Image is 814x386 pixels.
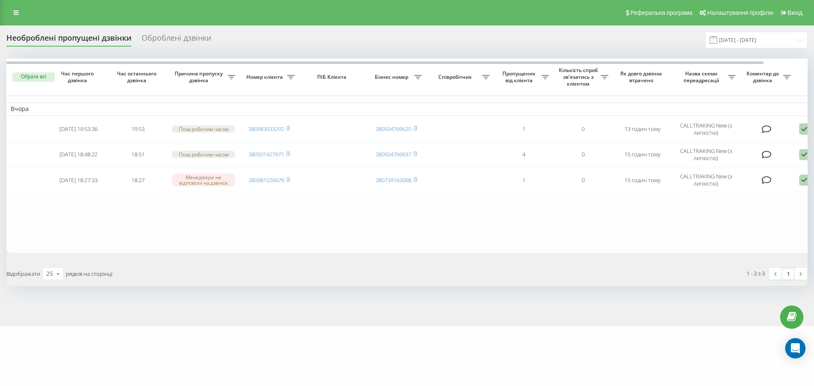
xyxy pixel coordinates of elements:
td: [DATE] 18:27:33 [49,168,108,192]
a: 380504769620 [376,125,411,133]
div: Оброблені дзвінки [142,33,211,47]
span: Назва схеми переадресації [676,70,728,83]
div: Поза робочим часом [172,125,235,133]
td: 19:53 [108,117,167,141]
div: 25 [46,269,53,278]
a: 380501427971 [248,150,284,158]
span: Причина пропуску дзвінка [172,70,228,83]
span: Час першого дзвінка [56,70,101,83]
td: CALLTRAKING New (з липкістю) [672,117,740,141]
span: Як довго дзвінок втрачено [619,70,665,83]
span: Коментар до дзвінка [744,70,783,83]
div: 1 - 3 з 3 [747,269,765,278]
td: CALLTRAKING New (з липкістю) [672,168,740,192]
a: 380981026679 [248,176,284,184]
span: Пропущених від клієнта [498,70,541,83]
span: ПІБ Клієнта [306,74,360,81]
div: Менеджери не відповіли на дзвінок [172,174,235,186]
td: 0 [553,143,613,167]
a: 1 [782,268,794,280]
button: Обрати всі [12,72,55,82]
td: 0 [553,168,613,192]
span: Налаштування профілю [707,9,773,16]
td: 0 [553,117,613,141]
td: 18:27 [108,168,167,192]
div: Необроблені пропущені дзвінки [6,33,131,47]
span: Вихід [788,9,803,16]
span: Реферальна програма [630,9,693,16]
td: 15 годин тому [613,143,672,167]
td: 13 годин тому [613,117,672,141]
td: [DATE] 18:48:22 [49,143,108,167]
td: 1 [494,168,553,192]
div: Поза робочим часом [172,151,235,158]
span: Відображати [6,270,40,278]
a: 380983933292 [248,125,284,133]
a: 380739163098 [376,176,411,184]
span: Номер клієнта [244,74,287,81]
div: Open Intercom Messenger [785,338,806,358]
td: CALLTRAKING New (з липкістю) [672,143,740,167]
span: рядків на сторінці [66,270,112,278]
span: Бізнес номер [371,74,414,81]
td: [DATE] 19:53:36 [49,117,108,141]
span: Співробітник [430,74,482,81]
span: Кількість спроб зв'язатись з клієнтом [558,67,601,87]
td: 4 [494,143,553,167]
td: 15 годин тому [613,168,672,192]
a: 380504769637 [376,150,411,158]
td: 1 [494,117,553,141]
span: Час останнього дзвінка [115,70,161,83]
td: 18:51 [108,143,167,167]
